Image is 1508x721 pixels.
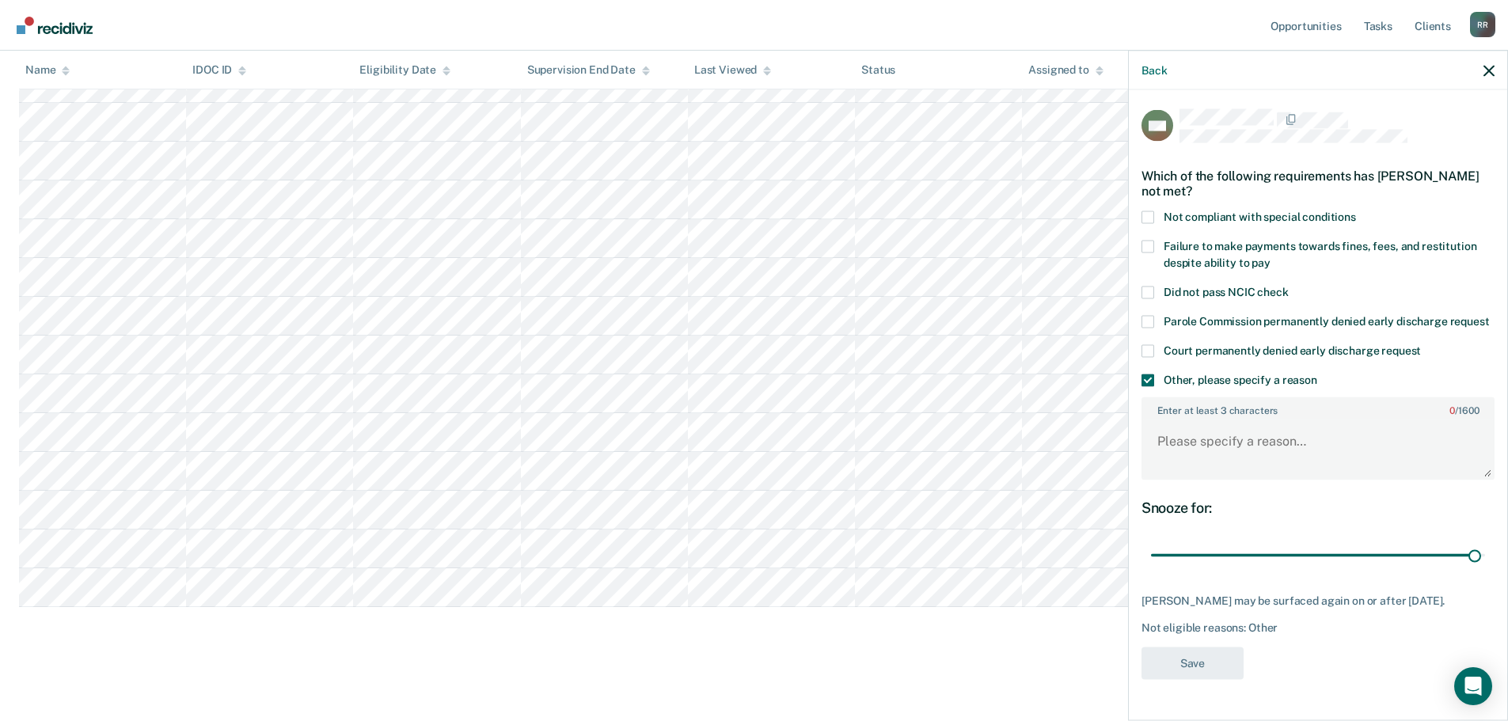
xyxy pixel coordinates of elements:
[192,63,246,77] div: IDOC ID
[1028,63,1103,77] div: Assigned to
[25,63,70,77] div: Name
[1141,647,1244,679] button: Save
[1470,12,1495,37] div: R R
[1164,239,1476,268] span: Failure to make payments towards fines, fees, and restitution despite ability to pay
[1141,63,1167,77] button: Back
[1164,285,1289,298] span: Did not pass NCIC check
[17,17,93,34] img: Recidiviz
[861,63,895,77] div: Status
[1141,620,1495,634] div: Not eligible reasons: Other
[1454,667,1492,705] div: Open Intercom Messenger
[1470,12,1495,37] button: Profile dropdown button
[1143,398,1493,416] label: Enter at least 3 characters
[527,63,650,77] div: Supervision End Date
[1449,404,1455,416] span: 0
[1141,594,1495,608] div: [PERSON_NAME] may be surfaced again on or after [DATE].
[1449,404,1479,416] span: / 1600
[1164,314,1490,327] span: Parole Commission permanently denied early discharge request
[359,63,450,77] div: Eligibility Date
[1164,210,1356,222] span: Not compliant with special conditions
[694,63,771,77] div: Last Viewed
[1164,343,1421,356] span: Court permanently denied early discharge request
[1141,155,1495,211] div: Which of the following requirements has [PERSON_NAME] not met?
[1141,499,1495,516] div: Snooze for:
[1164,373,1317,385] span: Other, please specify a reason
